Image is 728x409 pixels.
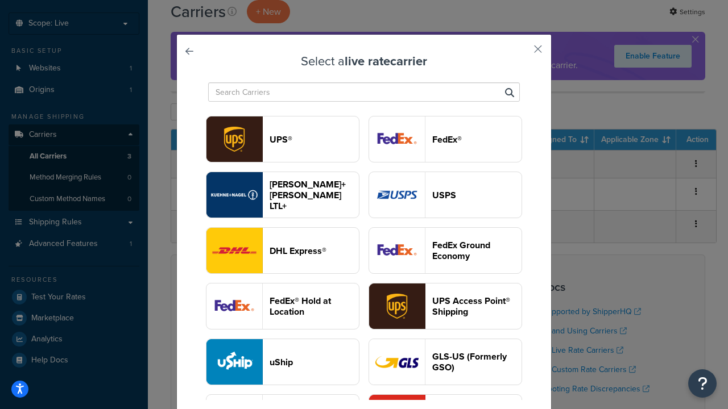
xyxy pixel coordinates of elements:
[270,295,359,317] header: FedEx® Hold at Location
[206,172,359,218] button: reTransFreight logo[PERSON_NAME]+[PERSON_NAME] LTL+
[369,172,425,218] img: usps logo
[432,295,522,317] header: UPS Access Point® Shipping
[432,240,522,261] header: FedEx Ground Economy
[369,283,425,329] img: accessPoint logo
[206,228,262,273] img: dhl logo
[206,339,359,385] button: uShip logouShip
[369,116,425,162] img: fedEx logo
[208,82,520,102] input: Search Carriers
[369,339,522,385] button: gso logoGLS-US (Formerly GSO)
[206,172,262,218] img: reTransFreight logo
[432,190,522,201] header: USPS
[369,116,522,162] button: fedEx logoFedEx®
[432,351,522,373] header: GLS-US (Formerly GSO)
[206,116,359,162] button: ups logoUPS®
[369,339,425,385] img: gso logo
[206,339,262,385] img: uShip logo
[206,116,262,162] img: ups logo
[206,283,359,329] button: fedExLocation logoFedEx® Hold at Location
[432,134,522,145] header: FedEx®
[206,283,262,329] img: fedExLocation logo
[270,245,359,256] header: DHL Express®
[345,52,427,70] strong: live rate carrier
[369,283,522,329] button: accessPoint logoUPS Access Point® Shipping
[369,228,425,273] img: smartPost logo
[270,179,359,211] header: [PERSON_NAME]+[PERSON_NAME] LTL+
[369,227,522,274] button: smartPost logoFedEx Ground Economy
[369,172,522,218] button: usps logoUSPS
[688,369,717,398] button: Open Resource Center
[270,357,359,368] header: uShip
[206,227,359,274] button: dhl logoDHL Express®
[270,134,359,145] header: UPS®
[205,55,523,68] h3: Select a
